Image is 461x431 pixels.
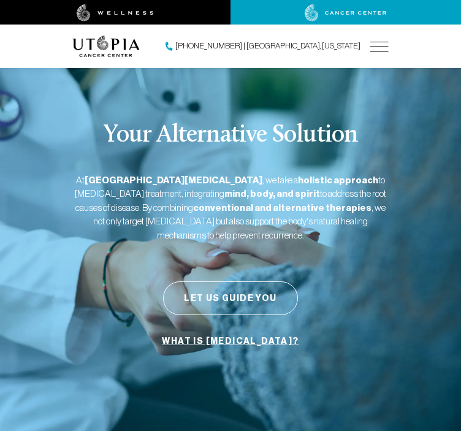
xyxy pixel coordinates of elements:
[305,4,387,21] img: cancer center
[72,36,140,57] img: logo
[159,330,302,353] a: What is [MEDICAL_DATA]?
[193,202,371,213] strong: conventional and alternative therapies
[77,4,154,21] img: wellness
[224,188,320,199] strong: mind, body, and spirit
[298,175,378,186] strong: holistic approach
[370,42,389,51] img: icon-hamburger
[85,175,262,186] strong: [GEOGRAPHIC_DATA][MEDICAL_DATA]
[166,40,360,53] a: [PHONE_NUMBER] | [GEOGRAPHIC_DATA], [US_STATE]
[163,281,298,315] button: Let Us Guide You
[103,122,357,149] p: Your Alternative Solution
[175,40,360,52] span: [PHONE_NUMBER] | [GEOGRAPHIC_DATA], [US_STATE]
[72,174,389,243] p: At , we take a to [MEDICAL_DATA] treatment, integrating to address the root causes of disease. By...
